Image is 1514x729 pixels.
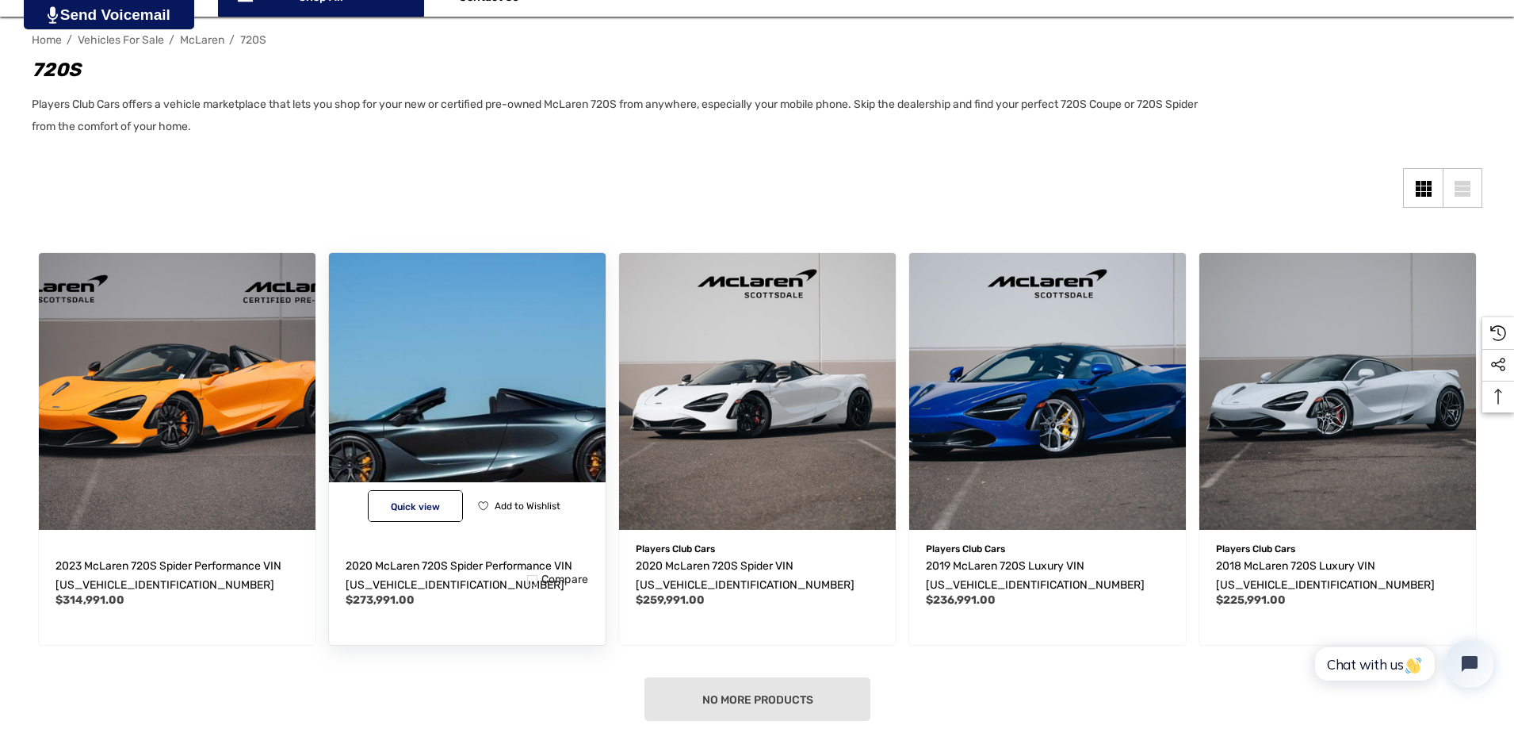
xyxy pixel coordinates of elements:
[1216,557,1459,595] a: 2018 McLaren 720S Luxury VIN SBM14DCA6JW000403,$225,991.00
[39,253,315,530] a: 2023 McLaren 720S Spider Performance VIN SBM14FCA1PW007120,$314,991.00
[1199,253,1476,530] img: For Sale 2018 McLaren 720S Luxury VIN SBM14DCA6JW000403
[1298,627,1507,701] iframe: Tidio Chat
[55,593,124,607] span: $314,991.00
[32,33,62,47] a: Home
[1403,168,1443,208] a: Grid View
[55,559,281,592] span: 2023 McLaren 720S Spider Performance VIN [US_VEHICLE_IDENTIFICATION_NUMBER]
[1199,253,1476,530] a: 2018 McLaren 720S Luxury VIN SBM14DCA6JW000403,$225,991.00
[346,557,589,595] a: 2020 McLaren 720S Spider Performance VIN SBM14FCA1LW005071,$273,991.00
[636,593,705,607] span: $259,991.00
[926,559,1145,592] span: 2019 McLaren 720S Luxury VIN [US_VEHICLE_IDENTIFICATION_NUMBER]
[541,573,589,587] span: Compare
[315,239,619,543] img: For Sale 2020 McLaren 720S Spider Performance VIN SBM14FCA1LW005071
[391,501,440,512] span: Quick view
[1216,539,1459,559] p: Players Club Cars
[39,253,315,530] img: For Sale 2023 McLaren 720S Spider Performance VIN SBM14FCA1PW007120
[1490,357,1506,373] svg: Social Media
[346,559,572,592] span: 2020 McLaren 720S Spider Performance VIN [US_VEHICLE_IDENTIFICATION_NUMBER]
[78,33,164,47] a: Vehicles For Sale
[495,501,560,512] span: Add to Wishlist
[636,539,879,559] p: Players Club Cars
[926,539,1169,559] p: Players Club Cars
[180,33,224,47] a: McLaren
[1216,593,1286,607] span: $225,991.00
[32,26,1482,54] nav: Breadcrumb
[619,253,896,530] img: For Sale 2020 McLaren 720S Spider VIN SBM14FCAXLW004534
[472,490,566,522] button: Wishlist
[909,253,1186,530] img: For Sale 2019 McLaren 720S Luxury VIN SBM14DCA5KW002497
[636,557,879,595] a: 2020 McLaren 720S Spider VIN SBM14FCAXLW004534,$259,991.00
[926,557,1169,595] a: 2019 McLaren 720S Luxury VIN SBM14DCA5KW002497,$236,991.00
[32,94,1221,138] p: Players Club Cars offers a vehicle marketplace that lets you shop for your new or certified pre-o...
[926,593,996,607] span: $236,991.00
[636,559,854,592] span: 2020 McLaren 720S Spider VIN [US_VEHICLE_IDENTIFICATION_NUMBER]
[329,253,606,530] a: 2020 McLaren 720S Spider Performance VIN SBM14FCA1LW005071,$273,991.00
[1482,389,1514,405] svg: Top
[1216,559,1435,592] span: 2018 McLaren 720S Luxury VIN [US_VEHICLE_IDENTIFICATION_NUMBER]
[55,557,299,595] a: 2023 McLaren 720S Spider Performance VIN SBM14FCA1PW007120,$314,991.00
[1490,325,1506,341] svg: Recently Viewed
[1443,168,1482,208] a: List View
[32,677,1482,721] nav: pagination
[368,490,463,522] button: Quick View
[909,253,1186,530] a: 2019 McLaren 720S Luxury VIN SBM14DCA5KW002497,$236,991.00
[240,33,266,47] a: 720S
[619,253,896,530] a: 2020 McLaren 720S Spider VIN SBM14FCAXLW004534,$259,991.00
[346,593,415,607] span: $273,991.00
[32,56,1221,84] h1: 720S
